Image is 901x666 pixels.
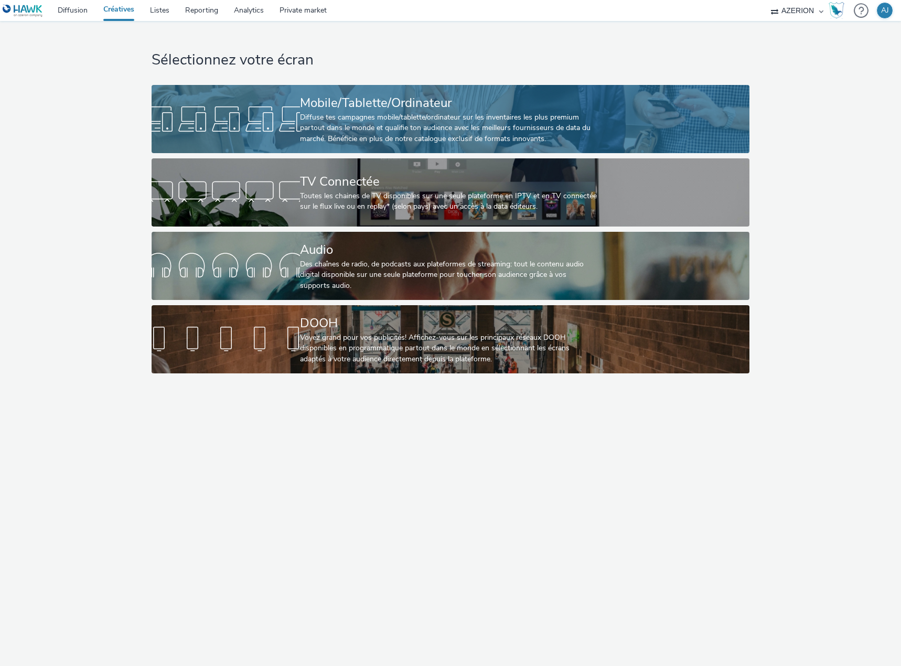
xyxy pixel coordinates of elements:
img: Hawk Academy [829,2,844,19]
a: DOOHVoyez grand pour vos publicités! Affichez-vous sur les principaux réseaux DOOH disponibles en... [152,305,750,373]
div: Voyez grand pour vos publicités! Affichez-vous sur les principaux réseaux DOOH disponibles en pro... [300,332,597,364]
div: AJ [881,3,889,18]
div: Des chaînes de radio, de podcasts aux plateformes de streaming: tout le contenu audio digital dis... [300,259,597,291]
img: undefined Logo [3,4,43,17]
div: Audio [300,241,597,259]
a: TV ConnectéeToutes les chaines de TV disponibles sur une seule plateforme en IPTV et en TV connec... [152,158,750,227]
a: AudioDes chaînes de radio, de podcasts aux plateformes de streaming: tout le contenu audio digita... [152,232,750,300]
a: Hawk Academy [829,2,849,19]
div: Toutes les chaines de TV disponibles sur une seule plateforme en IPTV et en TV connectée sur le f... [300,191,597,212]
a: Mobile/Tablette/OrdinateurDiffuse tes campagnes mobile/tablette/ordinateur sur les inventaires le... [152,85,750,153]
div: DOOH [300,314,597,332]
div: Diffuse tes campagnes mobile/tablette/ordinateur sur les inventaires les plus premium partout dan... [300,112,597,144]
div: TV Connectée [300,173,597,191]
h1: Sélectionnez votre écran [152,50,750,70]
div: Mobile/Tablette/Ordinateur [300,94,597,112]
